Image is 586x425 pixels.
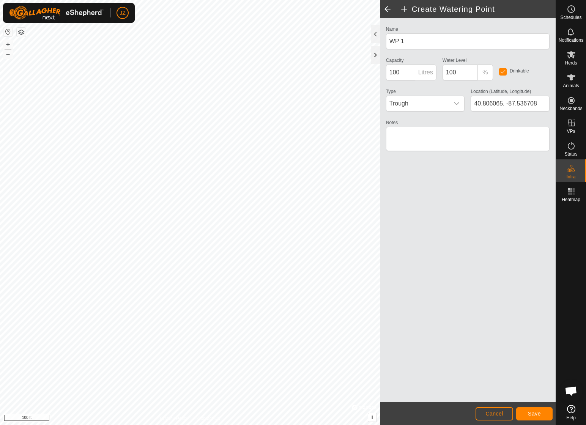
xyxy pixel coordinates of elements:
[9,6,104,20] img: Gallagher Logo
[567,129,575,134] span: VPs
[415,65,436,80] p-inputgroup-addon: Litres
[471,88,531,95] label: Location (Latitude, Longitude)
[560,379,583,402] div: Open chat
[120,9,126,17] span: JZ
[372,414,373,420] span: i
[197,415,220,422] a: Contact Us
[386,119,398,126] label: Notes
[510,69,529,73] label: Drinkable
[528,411,541,417] span: Save
[565,61,577,65] span: Herds
[386,57,404,64] label: Capacity
[443,65,478,80] input: 0
[563,83,579,88] span: Animals
[368,413,376,422] button: i
[562,197,580,202] span: Heatmap
[449,96,464,111] div: dropdown trigger
[400,5,556,14] h2: Create Watering Point
[556,402,586,423] a: Help
[485,411,503,417] span: Cancel
[17,28,26,37] button: Map Layers
[516,407,553,420] button: Save
[566,175,575,179] span: Infra
[386,26,398,33] label: Name
[476,407,513,420] button: Cancel
[560,15,581,20] span: Schedules
[478,65,493,80] p-inputgroup-addon: %
[3,27,13,36] button: Reset Map
[3,40,13,49] button: +
[443,57,467,64] label: Water Level
[386,96,449,111] span: Trough
[559,38,583,42] span: Notifications
[160,415,188,422] a: Privacy Policy
[386,88,396,95] label: Type
[566,416,576,420] span: Help
[3,50,13,59] button: –
[559,106,582,111] span: Neckbands
[564,152,577,156] span: Status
